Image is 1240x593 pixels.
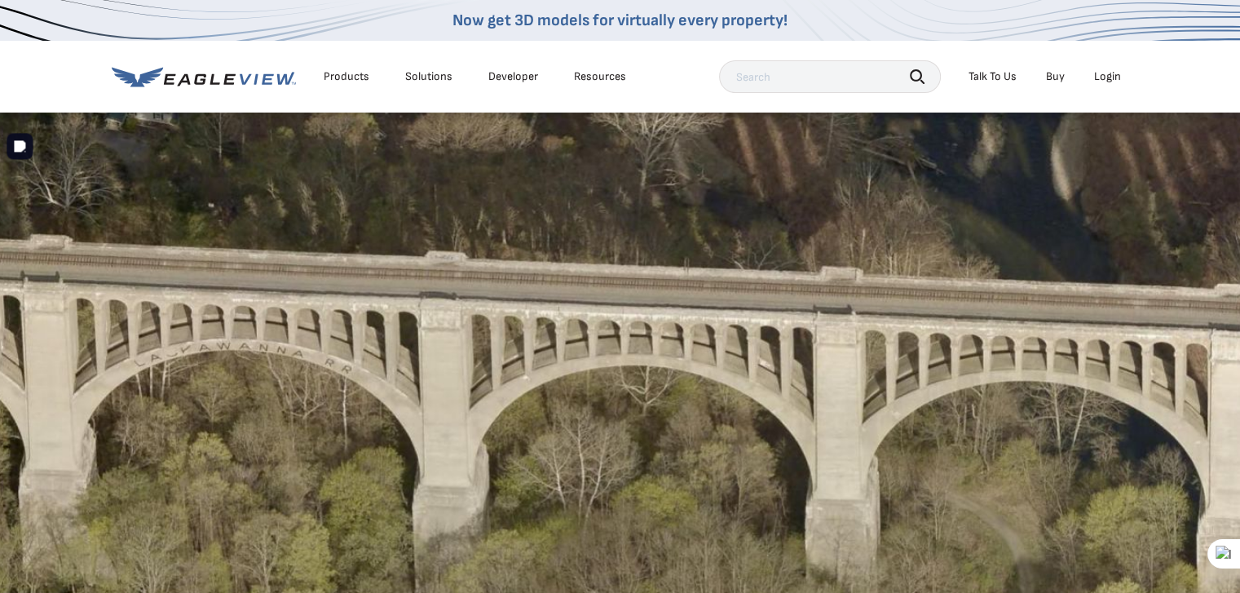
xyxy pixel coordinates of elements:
[574,69,626,84] div: Resources
[719,60,941,93] input: Search
[969,69,1017,84] div: Talk To Us
[405,69,452,84] div: Solutions
[452,11,788,30] a: Now get 3D models for virtually every property!
[488,69,538,84] a: Developer
[1094,69,1121,84] div: Login
[324,69,369,84] div: Products
[1046,69,1065,84] a: Buy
